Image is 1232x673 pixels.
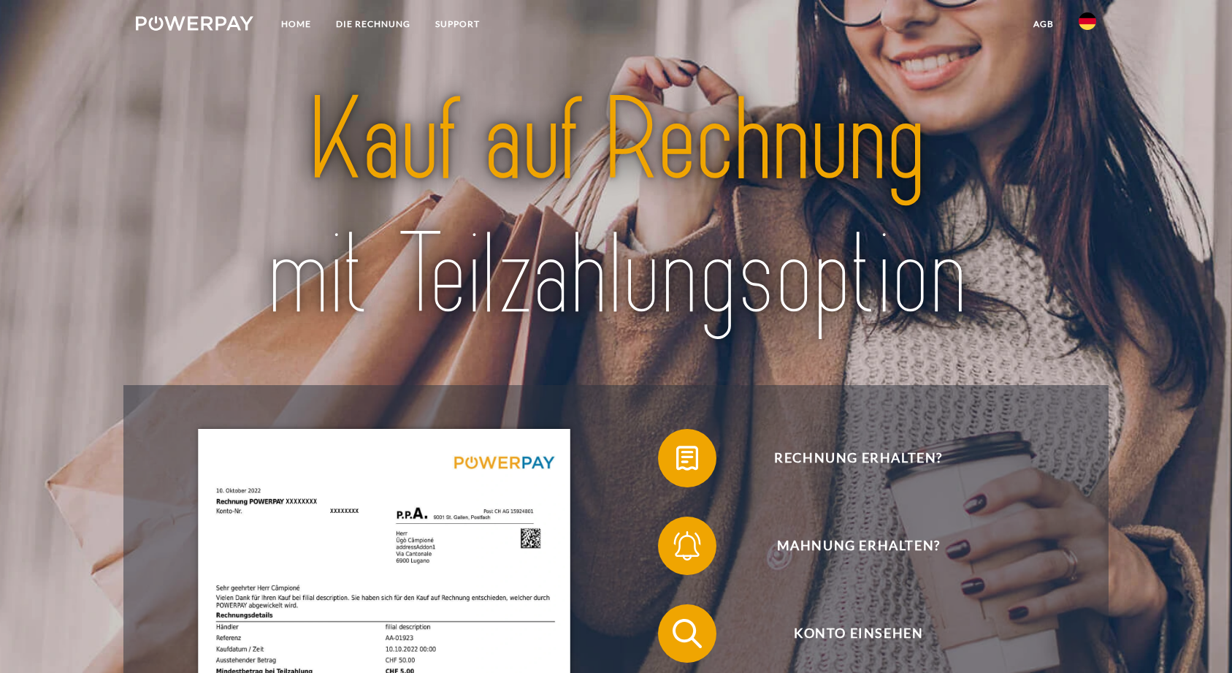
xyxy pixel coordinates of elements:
[669,440,705,476] img: qb_bill.svg
[669,615,705,652] img: qb_search.svg
[679,517,1037,575] span: Mahnung erhalten?
[679,604,1037,663] span: Konto einsehen
[679,429,1037,487] span: Rechnung erhalten?
[658,517,1038,575] button: Mahnung erhalten?
[423,11,492,37] a: SUPPORT
[183,67,1049,349] img: title-powerpay_de.svg
[1021,11,1066,37] a: agb
[1079,12,1096,30] img: de
[658,429,1038,487] button: Rechnung erhalten?
[669,528,705,564] img: qb_bell.svg
[324,11,423,37] a: DIE RECHNUNG
[658,604,1038,663] button: Konto einsehen
[136,16,253,31] img: logo-powerpay-white.svg
[269,11,324,37] a: Home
